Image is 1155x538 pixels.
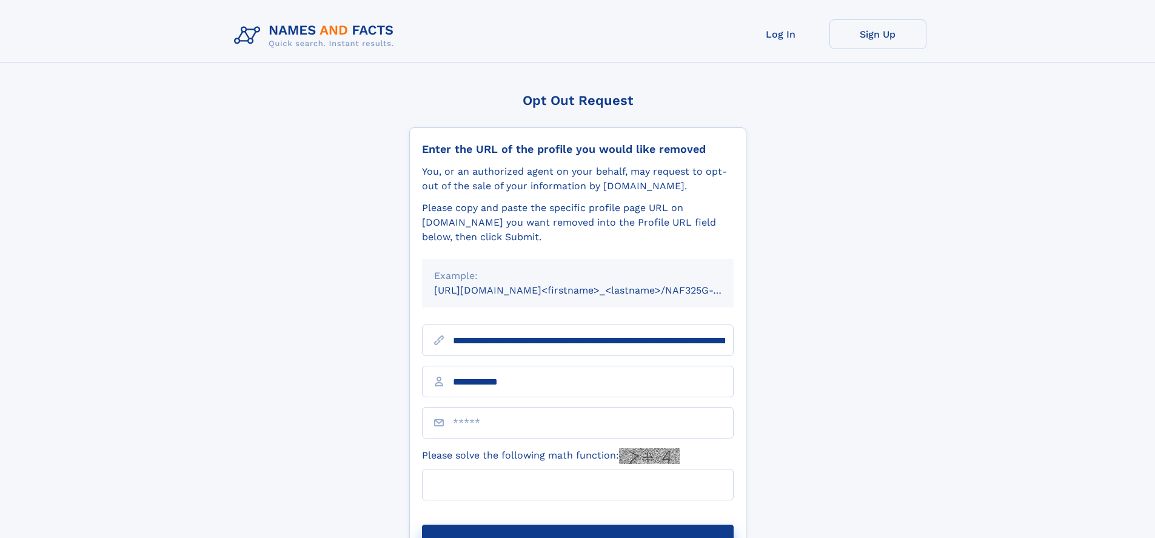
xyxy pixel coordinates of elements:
a: Log In [732,19,829,49]
div: Enter the URL of the profile you would like removed [422,143,734,156]
a: Sign Up [829,19,926,49]
div: Please copy and paste the specific profile page URL on [DOMAIN_NAME] you want removed into the Pr... [422,201,734,244]
small: [URL][DOMAIN_NAME]<firstname>_<lastname>/NAF325G-xxxxxxxx [434,284,757,296]
div: Example: [434,269,721,283]
div: Opt Out Request [409,93,746,108]
img: Logo Names and Facts [229,19,404,52]
label: Please solve the following math function: [422,448,680,464]
div: You, or an authorized agent on your behalf, may request to opt-out of the sale of your informatio... [422,164,734,193]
